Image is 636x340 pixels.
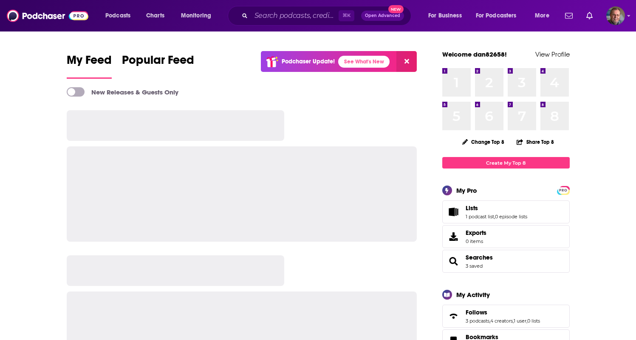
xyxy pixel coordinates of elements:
[67,53,112,72] span: My Feed
[282,58,335,65] p: Podchaser Update!
[466,263,483,269] a: 3 saved
[466,229,486,237] span: Exports
[388,5,404,13] span: New
[456,291,490,299] div: My Activity
[476,10,517,22] span: For Podcasters
[470,9,529,23] button: open menu
[535,10,549,22] span: More
[442,200,570,223] span: Lists
[445,231,462,243] span: Exports
[583,9,596,23] a: Show notifications dropdown
[445,255,462,267] a: Searches
[495,214,527,220] a: 0 episode lists
[442,225,570,248] a: Exports
[466,214,494,220] a: 1 podcast list
[442,50,507,58] a: Welcome dan82658!
[338,56,390,68] a: See What's New
[339,10,354,21] span: ⌘ K
[422,9,472,23] button: open menu
[606,6,625,25] img: User Profile
[141,9,170,23] a: Charts
[513,318,514,324] span: ,
[236,6,419,26] div: Search podcasts, credits, & more...
[445,206,462,218] a: Lists
[535,50,570,58] a: View Profile
[466,318,489,324] a: 3 podcasts
[466,254,493,261] a: Searches
[562,9,576,23] a: Show notifications dropdown
[175,9,222,23] button: open menu
[99,9,141,23] button: open menu
[606,6,625,25] span: Logged in as dan82658
[442,250,570,273] span: Searches
[466,238,486,244] span: 0 items
[442,157,570,169] a: Create My Top 8
[456,186,477,194] div: My Pro
[558,187,568,193] a: PRO
[457,137,510,147] button: Change Top 8
[606,6,625,25] button: Show profile menu
[361,11,404,21] button: Open AdvancedNew
[490,318,513,324] a: 4 creators
[122,53,194,79] a: Popular Feed
[67,53,112,79] a: My Feed
[516,134,554,150] button: Share Top 8
[445,310,462,322] a: Follows
[365,14,400,18] span: Open Advanced
[146,10,164,22] span: Charts
[7,8,88,24] img: Podchaser - Follow, Share and Rate Podcasts
[529,9,560,23] button: open menu
[251,9,339,23] input: Search podcasts, credits, & more...
[442,305,570,328] span: Follows
[122,53,194,72] span: Popular Feed
[181,10,211,22] span: Monitoring
[105,10,130,22] span: Podcasts
[428,10,462,22] span: For Business
[466,204,478,212] span: Lists
[466,309,540,316] a: Follows
[466,204,527,212] a: Lists
[67,87,178,97] a: New Releases & Guests Only
[527,318,540,324] a: 0 lists
[466,309,487,316] span: Follows
[494,214,495,220] span: ,
[514,318,526,324] a: 1 user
